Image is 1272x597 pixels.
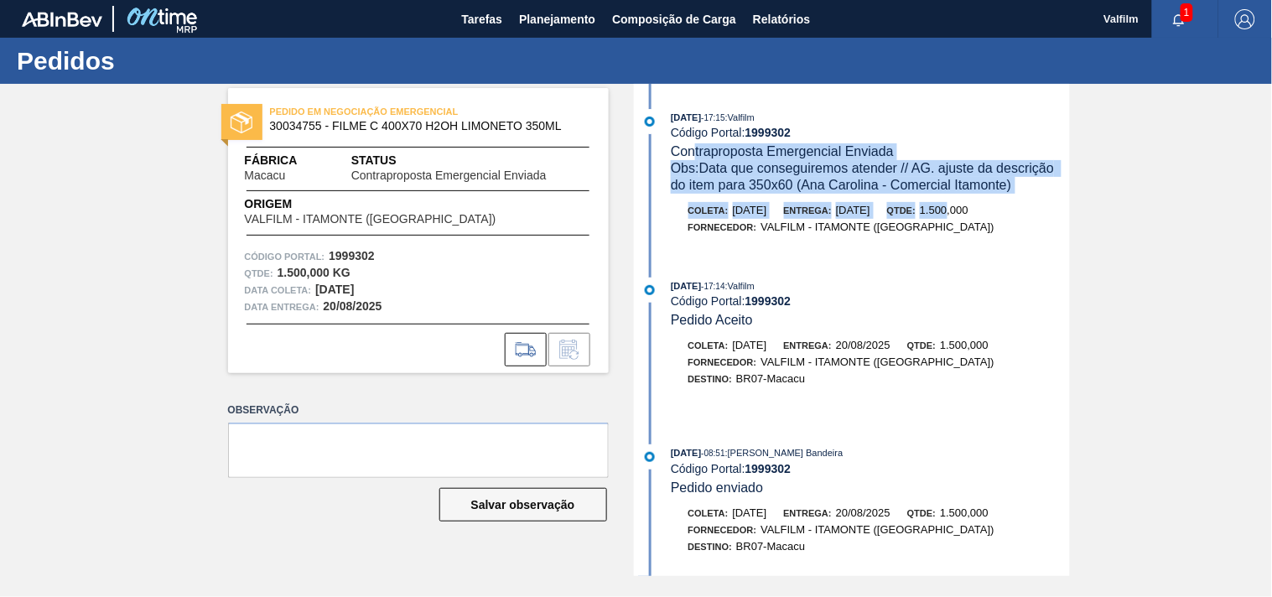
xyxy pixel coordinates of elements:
span: Destino: [688,542,733,552]
span: : Valfilm [725,281,755,291]
img: TNhmsLtSVTkK8tSr43FrP2fwEKptu5GPRR3wAAAABJRU5ErkJggg== [22,12,102,27]
span: - 08:51 [702,449,725,458]
span: Data entrega: [245,298,319,315]
span: Planejamento [519,9,595,29]
span: [DATE] [733,204,767,216]
img: status [231,112,252,133]
span: Fornecedor: [688,357,757,367]
button: Notificações [1152,8,1206,31]
button: Salvar observação [439,488,607,522]
span: Macacu [245,169,286,182]
span: VALFILM - ITAMONTE ([GEOGRAPHIC_DATA]) [761,221,994,233]
img: Logout [1235,9,1255,29]
span: PEDIDO EM NEGOCIAÇÃO EMERGENCIAL [270,103,505,120]
span: [DATE] [671,281,701,291]
span: Qtde : [245,265,273,282]
span: Pedido Aceito [671,313,753,327]
span: Entrega: [784,340,832,350]
span: [DATE] [836,204,870,216]
span: : Valfilm [725,112,755,122]
span: Entrega: [784,205,832,215]
div: Ir para Composição de Carga [505,333,547,366]
span: Composição de Carga [612,9,736,29]
span: 1.500,000 [940,339,989,351]
strong: 20/08/2025 [324,299,382,313]
span: [DATE] [671,112,701,122]
span: Fábrica [245,152,339,169]
span: Relatórios [753,9,810,29]
span: Coleta: [688,340,729,350]
span: BR07-Macacu [736,540,805,553]
strong: [DATE] [315,283,354,296]
span: - 17:15 [702,113,725,122]
span: 1.500,000 [920,204,968,216]
span: 1.500,000 [940,506,989,519]
div: Informar alteração no pedido [548,333,590,366]
span: Data coleta: [245,282,312,298]
span: Entrega: [784,508,832,518]
span: Contraproposta Emergencial Enviada [351,169,547,182]
span: Qtde: [887,205,916,215]
strong: 1999302 [329,249,375,262]
img: atual [645,117,655,127]
span: Coleta: [688,205,729,215]
span: - 17:14 [702,282,725,291]
span: VALFILM - ITAMONTE ([GEOGRAPHIC_DATA]) [761,523,994,536]
span: : [PERSON_NAME] Bandeira [725,448,844,458]
span: 1 [1181,3,1193,22]
span: VALFILM - ITAMONTE ([GEOGRAPHIC_DATA]) [761,356,994,368]
span: [DATE] [671,448,701,458]
span: Origem [245,195,544,213]
img: atual [645,452,655,462]
span: VALFILM - ITAMONTE ([GEOGRAPHIC_DATA]) [245,213,496,226]
div: Código Portal: [671,126,1069,139]
span: 20/08/2025 [836,506,890,519]
strong: 1999302 [745,462,792,475]
div: Código Portal: [671,462,1069,475]
span: [DATE] [733,339,767,351]
span: [DATE] [733,506,767,519]
span: Contraproposta Emergencial Enviada [671,144,894,158]
div: Código Portal: [671,294,1069,308]
span: Pedido enviado [671,480,763,495]
label: Observação [228,398,609,423]
span: Fornecedor: [688,525,757,535]
span: Qtde: [907,508,936,518]
span: Fornecedor: [688,222,757,232]
span: 30034755 - FILME C 400X70 H2OH LIMONETO 350ML [270,120,574,132]
span: Tarefas [461,9,502,29]
strong: 1999302 [745,126,792,139]
span: Obs: Data que conseguiremos atender // AG. ajuste da descrição do item para 350x60 (Ana Carolina ... [671,161,1058,192]
span: Qtde: [907,340,936,350]
h1: Pedidos [17,51,314,70]
span: 20/08/2025 [836,339,890,351]
span: BR07-Macacu [736,372,805,385]
span: Status [351,152,592,169]
span: Destino: [688,374,733,384]
strong: 1999302 [745,294,792,308]
strong: 1.500,000 KG [278,266,350,279]
span: Código Portal: [245,248,325,265]
span: Coleta: [688,508,729,518]
img: atual [645,285,655,295]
